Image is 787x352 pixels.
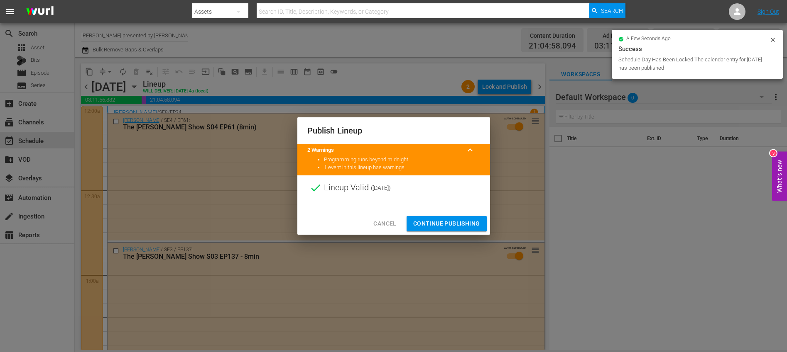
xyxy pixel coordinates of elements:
title: 2 Warnings [307,146,460,154]
span: Search [601,3,623,18]
div: 3 [770,150,777,156]
button: Open Feedback Widget [772,151,787,201]
span: a few seconds ago [626,36,671,42]
li: Programming runs beyond midnight [324,156,480,164]
span: Cancel [373,218,396,229]
button: Continue Publishing [407,216,487,231]
div: Lineup Valid [297,175,490,200]
span: menu [5,7,15,17]
a: Sign Out [758,8,779,15]
h2: Publish Lineup [307,124,480,137]
img: ans4CAIJ8jUAAAAAAAAAAAAAAAAAAAAAAAAgQb4GAAAAAAAAAAAAAAAAAAAAAAAAJMjXAAAAAAAAAAAAAAAAAAAAAAAAgAT5G... [20,2,60,22]
button: Cancel [367,216,403,231]
span: ( [DATE] ) [371,182,391,194]
div: Success [618,44,776,54]
span: Continue Publishing [413,218,480,229]
span: keyboard_arrow_up [465,145,475,155]
div: Schedule Day Has Been Locked The calendar entry for [DATE] has been published [618,56,767,72]
button: keyboard_arrow_up [460,140,480,160]
li: 1 event in this lineup has warnings. [324,164,480,172]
